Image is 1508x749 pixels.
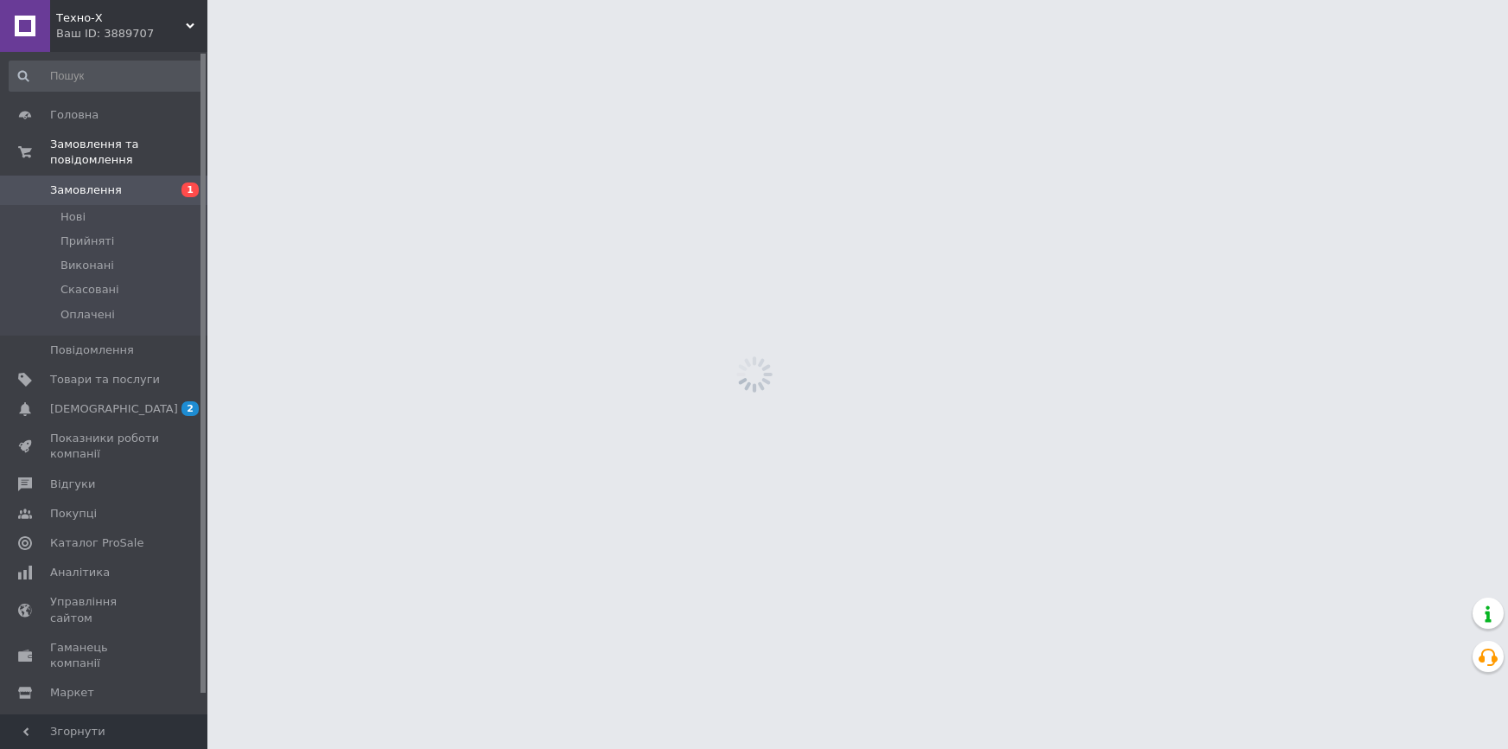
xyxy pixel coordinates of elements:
[60,307,115,323] span: Оплачені
[50,685,94,701] span: Маркет
[60,282,119,298] span: Скасовані
[50,401,178,417] span: [DEMOGRAPHIC_DATA]
[60,234,114,249] span: Прийняті
[50,640,160,671] span: Гаманець компанії
[56,10,186,26] span: Техно-Х
[50,372,160,387] span: Товари та послуги
[50,565,110,580] span: Аналітика
[50,107,99,123] span: Головна
[50,431,160,462] span: Показники роботи компанії
[50,506,97,522] span: Покупці
[50,137,207,168] span: Замовлення та повідомлення
[9,61,203,92] input: Пошук
[50,535,143,551] span: Каталог ProSale
[50,594,160,625] span: Управління сайтом
[50,477,95,492] span: Відгуки
[60,209,86,225] span: Нові
[56,26,207,42] div: Ваш ID: 3889707
[50,342,134,358] span: Повідомлення
[181,182,199,197] span: 1
[60,258,114,273] span: Виконані
[50,182,122,198] span: Замовлення
[181,401,199,416] span: 2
